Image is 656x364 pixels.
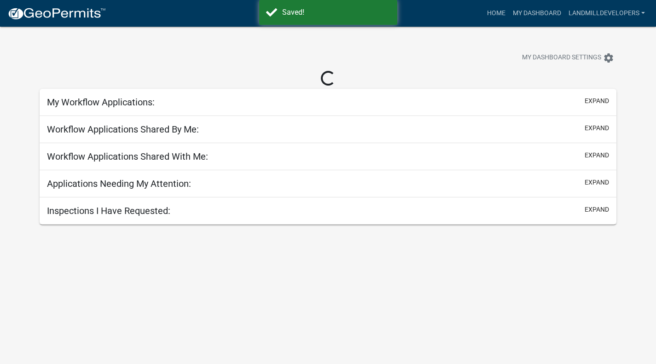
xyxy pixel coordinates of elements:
span: My Dashboard Settings [522,52,601,64]
a: My Dashboard [509,5,565,22]
button: expand [585,123,609,133]
div: Saved! [282,7,390,18]
button: expand [585,96,609,106]
h5: Workflow Applications Shared By Me: [47,124,199,135]
a: landmilldevelopers [565,5,649,22]
h5: Applications Needing My Attention: [47,178,191,189]
button: expand [585,178,609,187]
h5: Inspections I Have Requested: [47,205,170,216]
h5: My Workflow Applications: [47,97,155,108]
button: expand [585,150,609,160]
h5: Workflow Applications Shared With Me: [47,151,208,162]
i: settings [603,52,614,64]
a: Home [483,5,509,22]
button: expand [585,205,609,214]
button: My Dashboard Settingssettings [515,49,621,67]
